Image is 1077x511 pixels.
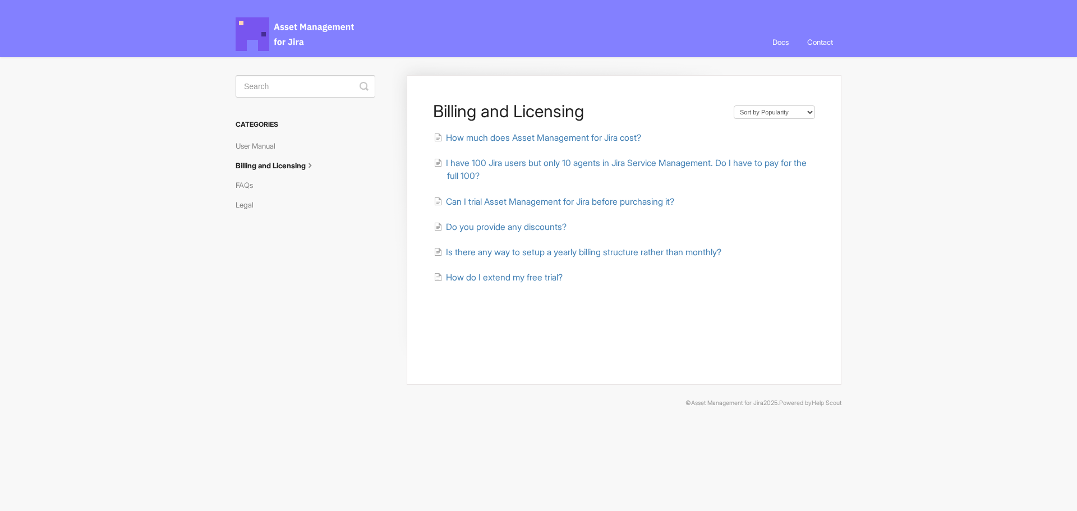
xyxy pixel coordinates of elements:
[236,196,262,214] a: Legal
[236,75,375,98] input: Search
[691,399,763,407] a: Asset Management for Jira
[434,247,721,257] a: Is there any way to setup a yearly billing structure rather than monthly?
[434,132,641,143] a: How much does Asset Management for Jira cost?
[236,156,324,174] a: Billing and Licensing
[236,398,841,408] p: © 2025.
[434,158,807,181] a: I have 100 Jira users but only 10 agents in Jira Service Management. Do I have to pay for the ful...
[446,222,567,232] span: Do you provide any discounts?
[236,17,356,51] span: Asset Management for Jira Docs
[812,399,841,407] a: Help Scout
[236,114,375,135] h3: Categories
[236,176,261,194] a: FAQs
[236,137,284,155] a: User Manual
[446,247,721,257] span: Is there any way to setup a yearly billing structure rather than monthly?
[799,27,841,57] a: Contact
[446,272,563,283] span: How do I extend my free trial?
[764,27,797,57] a: Docs
[734,105,815,119] select: Page reloads on selection
[433,101,722,121] h1: Billing and Licensing
[434,272,563,283] a: How do I extend my free trial?
[434,222,567,232] a: Do you provide any discounts?
[446,158,807,181] span: I have 100 Jira users but only 10 agents in Jira Service Management. Do I have to pay for the ful...
[434,196,674,207] a: Can I trial Asset Management for Jira before purchasing it?
[446,132,641,143] span: How much does Asset Management for Jira cost?
[779,399,841,407] span: Powered by
[446,196,674,207] span: Can I trial Asset Management for Jira before purchasing it?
